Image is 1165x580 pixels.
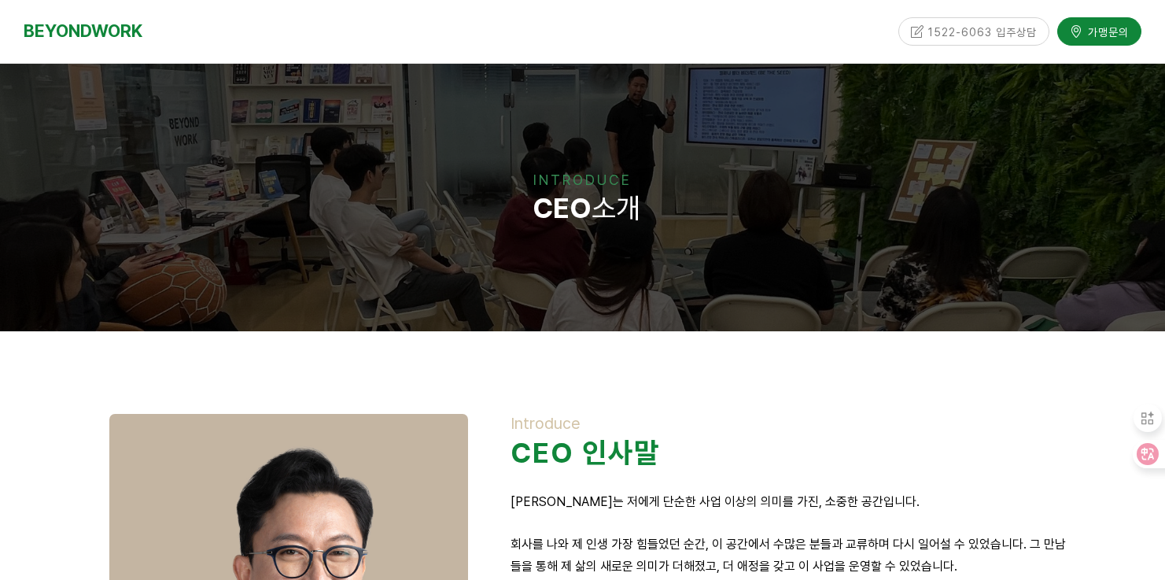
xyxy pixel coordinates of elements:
[1083,24,1129,39] span: 가맹문의
[511,436,660,470] strong: CEO 인사말
[511,534,1075,576] p: 회사를 나와 제 인생 가장 힘들었던 순간, 이 공간에서 수많은 분들과 교류하며 다시 일어설 수 있었습니다. 그 만남들을 통해 제 삶의 새로운 의미가 더해졌고, 더 애정을 갖고...
[533,172,632,188] span: INTRODUCE
[525,191,640,225] span: 소개
[511,491,1075,512] p: [PERSON_NAME]는 저에게 단순한 사업 이상의 의미를 가진, 소중한 공간입니다.
[533,191,592,225] strong: CEO
[511,414,581,433] span: Introduce
[24,17,142,46] a: BEYONDWORK
[1057,17,1141,45] a: 가맹문의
